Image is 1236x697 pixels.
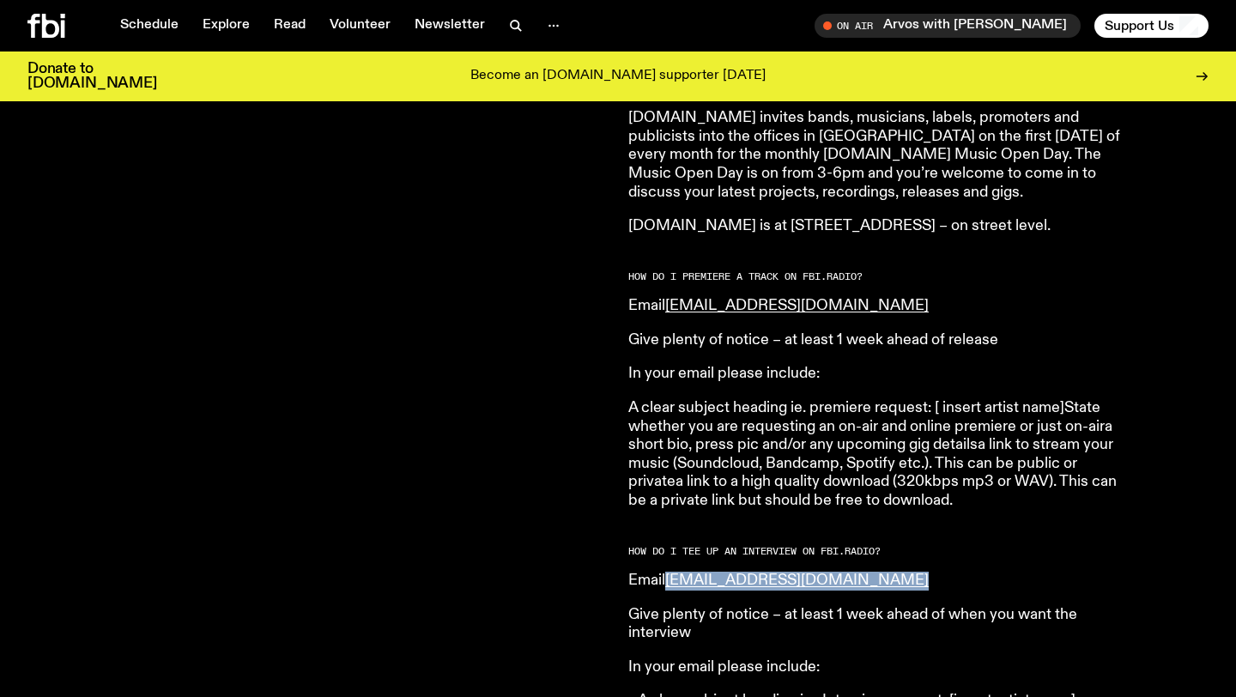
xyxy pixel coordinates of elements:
[110,14,189,38] a: Schedule
[319,14,401,38] a: Volunteer
[628,606,1123,643] p: Give plenty of notice – at least 1 week ahead of when you want the interview
[628,109,1123,202] p: [DOMAIN_NAME] invites bands, musicians, labels, promoters and publicists into the offices in [GEO...
[470,69,766,84] p: Become an [DOMAIN_NAME] supporter [DATE]
[815,14,1081,38] button: On AirArvos with [PERSON_NAME]
[628,399,1123,511] p: A clear subject heading ie. premiere request: [ insert artist name]State whether you are requesti...
[1094,14,1209,38] button: Support Us
[404,14,495,38] a: Newsletter
[1105,18,1174,33] span: Support Us
[264,14,316,38] a: Read
[665,573,929,588] a: [EMAIL_ADDRESS][DOMAIN_NAME]
[192,14,260,38] a: Explore
[628,297,1123,316] p: Email
[628,547,1123,556] h2: HOW DO I TEE UP AN INTERVIEW ON FB i. RADIO?
[628,572,1123,591] p: Email
[628,217,1123,236] p: [DOMAIN_NAME] is at [STREET_ADDRESS] – on street level.
[665,298,929,313] a: [EMAIL_ADDRESS][DOMAIN_NAME]
[628,658,1123,677] p: In your email please include:
[628,331,1123,350] p: Give plenty of notice – at least 1 week ahead of release
[27,62,157,91] h3: Donate to [DOMAIN_NAME]
[628,365,1123,384] p: In your email please include:
[833,19,1072,32] span: Tune in live
[628,272,1123,282] h2: HOW DO I PREMIERE A TRACK ON FB i. RADIO?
